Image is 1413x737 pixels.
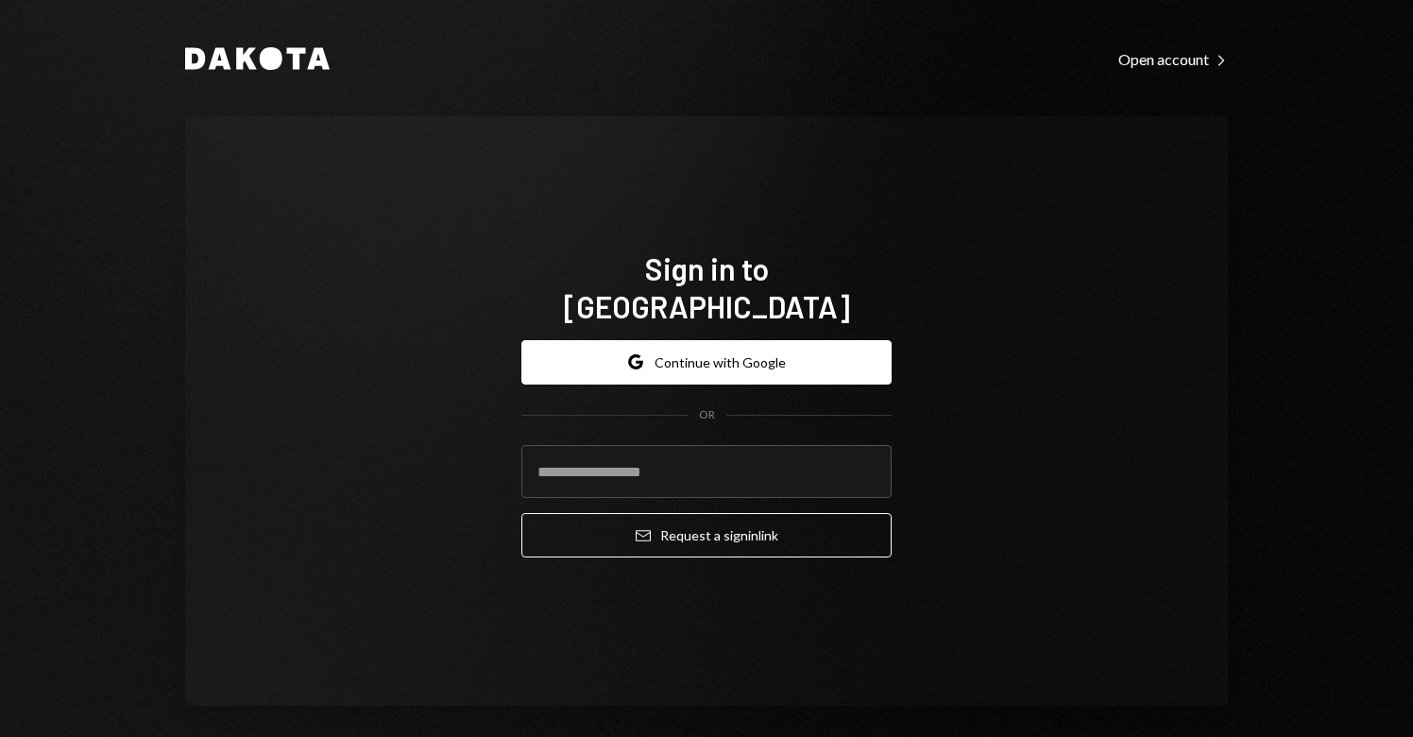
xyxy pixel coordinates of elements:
button: Request a signinlink [521,513,892,557]
div: Open account [1118,50,1228,69]
h1: Sign in to [GEOGRAPHIC_DATA] [521,249,892,325]
a: Open account [1118,48,1228,69]
div: OR [699,407,715,423]
button: Continue with Google [521,340,892,385]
